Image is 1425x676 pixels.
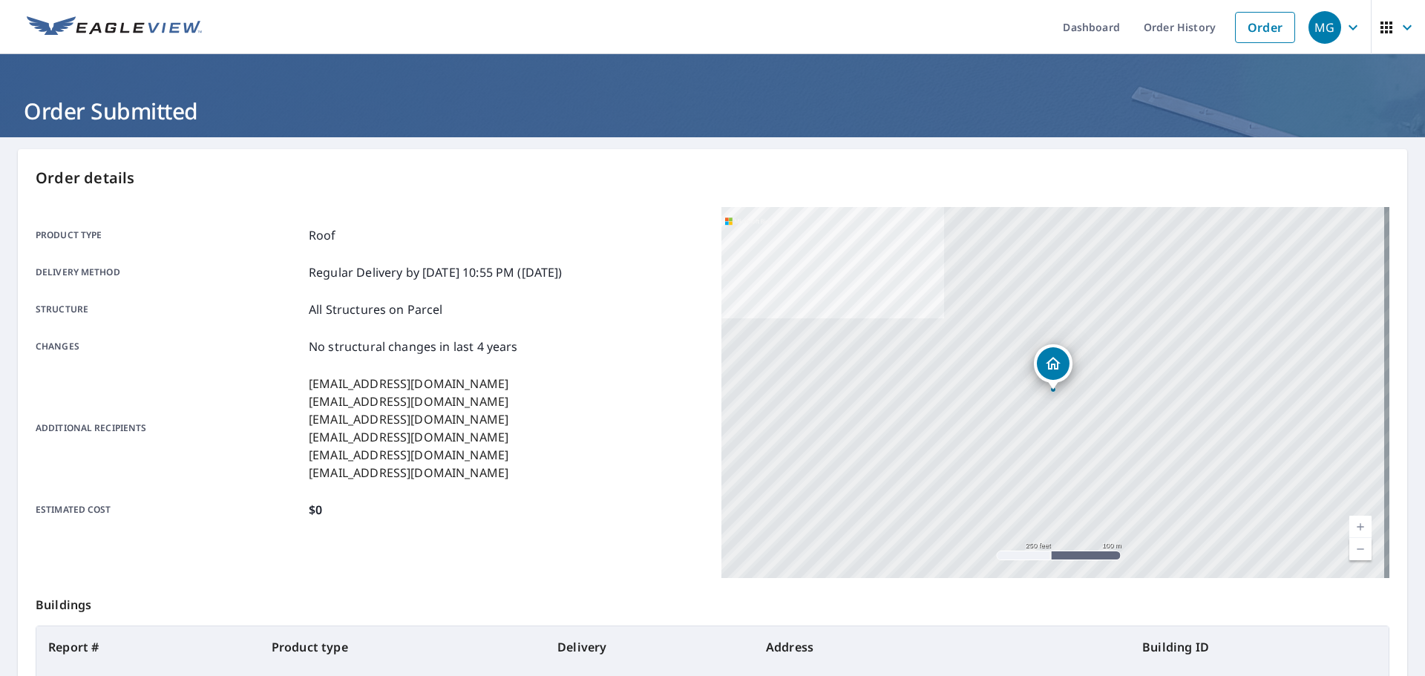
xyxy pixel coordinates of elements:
[36,578,1389,626] p: Buildings
[309,226,336,244] p: Roof
[1130,626,1389,668] th: Building ID
[309,375,508,393] p: [EMAIL_ADDRESS][DOMAIN_NAME]
[309,263,563,281] p: Regular Delivery by [DATE] 10:55 PM ([DATE])
[309,301,443,318] p: All Structures on Parcel
[309,338,518,355] p: No structural changes in last 4 years
[36,301,303,318] p: Structure
[1349,538,1372,560] a: Current Level 17, Zoom Out
[27,16,202,39] img: EV Logo
[309,464,508,482] p: [EMAIL_ADDRESS][DOMAIN_NAME]
[36,375,303,482] p: Additional recipients
[36,167,1389,189] p: Order details
[309,410,508,428] p: [EMAIL_ADDRESS][DOMAIN_NAME]
[18,96,1407,126] h1: Order Submitted
[754,626,1130,668] th: Address
[1308,11,1341,44] div: MG
[1235,12,1295,43] a: Order
[36,338,303,355] p: Changes
[36,626,260,668] th: Report #
[36,226,303,244] p: Product type
[260,626,546,668] th: Product type
[309,393,508,410] p: [EMAIL_ADDRESS][DOMAIN_NAME]
[309,428,508,446] p: [EMAIL_ADDRESS][DOMAIN_NAME]
[546,626,754,668] th: Delivery
[309,501,322,519] p: $0
[1349,516,1372,538] a: Current Level 17, Zoom In
[36,501,303,519] p: Estimated cost
[309,446,508,464] p: [EMAIL_ADDRESS][DOMAIN_NAME]
[1034,344,1072,390] div: Dropped pin, building 1, Residential property, 9180 NW 20th Pl Sunrise, FL 33322
[36,263,303,281] p: Delivery method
